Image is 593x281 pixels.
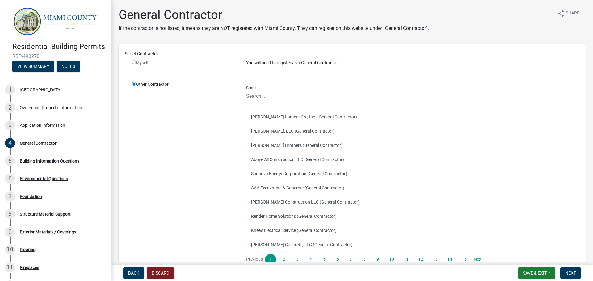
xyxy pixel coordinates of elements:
div: 9 [5,227,15,237]
span: Save & Exit [523,271,547,275]
wm-modal-confirm: Notes [57,64,80,69]
div: 1 [5,85,15,95]
div: 2 [5,103,15,113]
button: Above All Construction LLC (General Contractor) [246,152,579,167]
button: [PERSON_NAME] Brothers (General Contractor) [246,138,579,152]
div: Environmental Questions [20,176,68,181]
p: You will need to register as a General Contractor. [246,60,579,66]
a: 13 [429,254,441,265]
a: 5 [318,254,330,265]
div: 6 [5,174,15,184]
a: 9 [372,254,383,265]
a: Next [473,254,484,265]
a: 1 [265,254,276,265]
div: 5 [5,156,15,166]
button: AAA Excavating & Concrete (General Contractor) [246,181,579,195]
button: Save & Exit [518,267,555,279]
div: [GEOGRAPHIC_DATA] [20,88,61,92]
div: General Contractor [20,141,57,145]
div: Select Contractor [120,51,584,57]
button: Back [123,267,144,279]
div: 7 [5,192,15,201]
a: 2 [278,254,289,265]
div: 4 [5,138,15,148]
div: Structure Material Support [20,212,71,216]
button: Render Home Solutions (General Contractor) [246,209,579,223]
div: 10 [5,245,15,254]
a: 7 [345,254,356,265]
span: RBP-490270 [12,53,99,59]
a: 11 [400,254,412,265]
div: Flooring [20,247,36,252]
button: Sunnova Energy Corporation (General Contractor) [246,167,579,181]
button: Notes [57,61,80,72]
div: 11 [5,262,15,272]
div: Fireplaces [20,265,39,270]
div: Other Contractor [127,81,242,270]
div: Application Information [20,123,65,127]
a: 8 [359,254,370,265]
div: Exterior Materials / Coverings [20,230,76,234]
div: Myself [132,60,237,66]
a: 3 [292,254,303,265]
button: [PERSON_NAME], LLC (General Contractor) [246,124,579,138]
a: 15 [458,254,470,265]
nav: Page navigation [246,254,579,265]
div: Building Information Questions [20,159,79,163]
h1: General Contractor [119,7,429,22]
img: Miami County, Indiana [12,6,101,36]
div: Foundation [20,194,42,199]
span: Back [128,271,139,275]
button: View Summary [12,61,54,72]
div: 3 [5,120,15,130]
button: [PERSON_NAME] Construction LLC (General Contractor) [246,195,579,209]
button: Discard [147,267,174,279]
button: Knee's Electrical Service (General Contractor) [246,223,579,238]
button: Next [560,267,581,279]
h4: Residential Building Permits [12,42,106,51]
wm-modal-confirm: Summary [12,64,54,69]
a: 12 [414,254,427,265]
div: 8 [5,209,15,219]
button: shareShare [552,7,584,19]
span: Next [565,271,576,275]
input: Search... [246,90,579,102]
button: [PERSON_NAME] Lumber Co., Inc. (General Contractor) [246,110,579,124]
a: 6 [332,254,343,265]
a: 14 [444,254,456,265]
div: Owner and Property Information [20,105,82,110]
i: share [557,10,565,17]
button: [PERSON_NAME] Concrete, LLC (General Contractor) [246,238,579,252]
a: 4 [305,254,316,265]
span: Share [566,10,579,17]
p: If the contractor is not listed, it means they are NOT registered with Miami County. They can reg... [119,25,429,32]
a: 10 [385,254,398,265]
